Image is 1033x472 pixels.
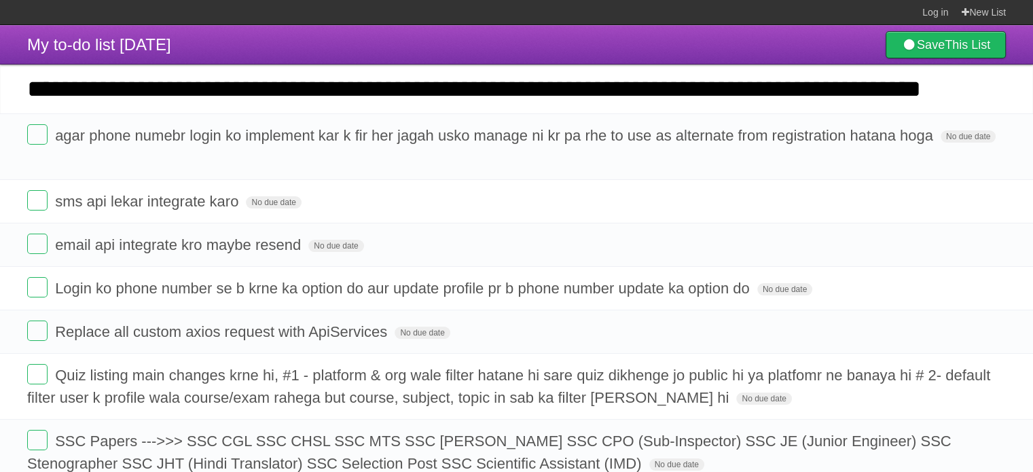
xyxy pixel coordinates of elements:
label: Done [27,124,48,145]
label: Done [27,364,48,384]
span: No due date [649,458,704,471]
span: No due date [736,393,791,405]
b: This List [945,38,990,52]
span: No due date [308,240,363,252]
span: sms api lekar integrate karo [55,193,242,210]
span: No due date [941,130,996,143]
label: Done [27,321,48,341]
span: My to-do list [DATE] [27,35,171,54]
label: Done [27,234,48,254]
span: Quiz listing main changes krne hi, #1 - platform & org wale filter hatane hi sare quiz dikhenge j... [27,367,990,406]
label: Done [27,190,48,211]
a: SaveThis List [886,31,1006,58]
span: Login ko phone number se b krne ka option do aur update profile pr b phone number update ka optio... [55,280,753,297]
span: No due date [757,283,812,295]
span: No due date [395,327,450,339]
span: agar phone numebr login ko implement kar k fir her jagah usko manage ni kr pa rhe to use as alter... [55,127,937,144]
span: email api integrate kro maybe resend [55,236,304,253]
label: Done [27,277,48,297]
span: No due date [246,196,301,208]
label: Done [27,430,48,450]
span: Replace all custom axios request with ApiServices [55,323,391,340]
span: SSC Papers --->>> SSC CGL SSC CHSL SSC MTS SSC [PERSON_NAME] SSC CPO (Sub-Inspector) SSC JE (Juni... [27,433,952,472]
